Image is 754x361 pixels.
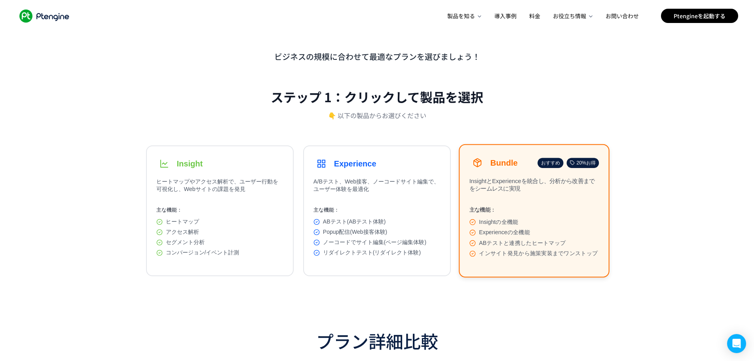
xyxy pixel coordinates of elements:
span: ABテストと連携したヒートマップ [479,239,566,246]
div: おすすめ [538,158,564,168]
span: お問い合わせ [606,12,639,20]
p: ヒートマップやアクセス解析で、ユーザー行動を可視化し、Webサイトの課題を発見 [156,178,283,197]
span: お役立ち情報 [553,12,587,20]
span: Popup配信(Web接客体験) [323,229,387,236]
button: Bundleおすすめ20%お得InsightとExperienceを統合し、分析から改善までをシームレスに実現主な機能：Insightの全機能Experienceの全機能ABテストと連携したヒー... [459,144,610,278]
span: Insightの全機能 [479,218,518,225]
h3: Bundle [490,158,518,167]
span: セグメント分析 [166,239,205,246]
p: 主な機能： [469,206,599,214]
span: 製品を知る [447,12,476,20]
span: アクセス解析 [166,229,199,236]
span: ABテスト(ABテスト体験) [323,218,386,225]
p: ビジネスの規模に合わせて最適なプランを選びましょう！ [146,51,608,62]
h3: Insight [177,159,203,168]
h2: ステップ 1：クリックして製品を選択 [271,88,483,106]
p: 主な機能： [156,206,283,214]
span: ノーコードでサイト編集(ページ編集体験) [323,239,426,246]
span: 導入事例 [494,12,517,20]
p: 主な機能： [313,206,441,214]
span: Experienceの全機能 [479,229,530,236]
span: コンバージョン/イベント計測 [166,249,239,256]
span: リダイレクトテスト(リダイレクト体験) [323,249,421,256]
button: ExperienceA/Bテスト、Web接客、ノーコードサイト編集で、ユーザー体験を最適化主な機能：ABテスト(ABテスト体験)Popup配信(Web接客体験)ノーコードでサイト編集(ページ編集... [303,145,451,276]
div: 20%お得 [567,158,599,168]
button: Insightヒートマップやアクセス解析で、ユーザー行動を可視化し、Webサイトの課題を発見主な機能：ヒートマップアクセス解析セグメント分析コンバージョン/イベント計測 [146,145,294,276]
p: A/Bテスト、Web接客、ノーコードサイト編集で、ユーザー体験を最適化 [313,178,441,197]
p: 👇 以下の製品からお選びください [328,111,426,120]
h3: プラン詳細比較 [92,330,662,351]
span: インサイト発見から施策実装までワンストップ [479,250,598,257]
span: 料金 [529,12,540,20]
h3: Experience [334,159,376,168]
div: Open Intercom Messenger [727,334,746,353]
p: InsightとExperienceを統合し、分析から改善までをシームレスに実現 [469,177,599,197]
span: ヒートマップ [166,218,199,225]
a: Ptengineを起動する [661,9,738,23]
